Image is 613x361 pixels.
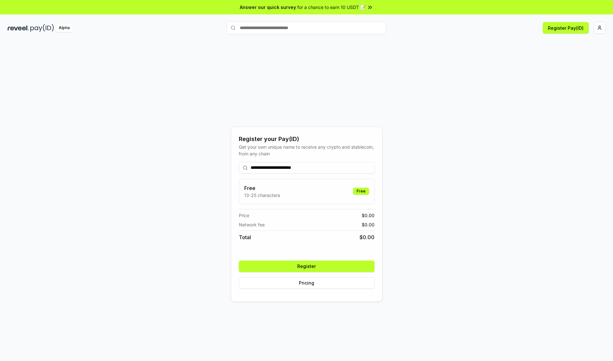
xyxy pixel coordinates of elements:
[30,24,54,32] img: pay_id
[239,135,375,144] div: Register your Pay(ID)
[353,188,369,195] div: Free
[55,24,73,32] div: Alpha
[297,4,366,11] span: for a chance to earn 10 USDT 📝
[8,24,29,32] img: reveel_dark
[244,184,280,192] h3: Free
[362,212,375,219] span: $ 0.00
[239,221,265,228] span: Network fee
[362,221,375,228] span: $ 0.00
[239,144,375,157] div: Get your own unique name to receive any crypto and stablecoin, from any chain
[239,277,375,289] button: Pricing
[239,261,375,272] button: Register
[240,4,296,11] span: Answer our quick survey
[239,233,251,241] span: Total
[359,233,375,241] span: $ 0.00
[239,212,249,219] span: Price
[244,192,280,199] p: 13-25 characters
[543,22,589,34] button: Register Pay(ID)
